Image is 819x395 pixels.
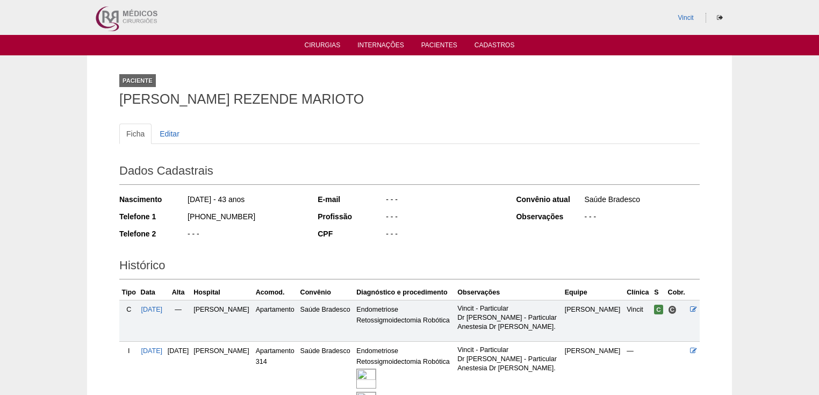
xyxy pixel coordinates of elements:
div: CPF [318,228,385,239]
th: Hospital [191,285,253,300]
div: Convênio atual [516,194,583,205]
th: Diagnóstico e procedimento [354,285,455,300]
a: Internações [357,41,404,52]
a: Cadastros [475,41,515,52]
a: Editar [153,124,186,144]
i: Sair [717,15,723,21]
p: Vincit - Particular Dr [PERSON_NAME] - Particular Anestesia Dr [PERSON_NAME]. [457,304,561,332]
td: [PERSON_NAME] [563,300,624,341]
span: [DATE] [168,347,189,355]
th: Alta [165,285,191,300]
td: Saúde Bradesco [298,300,355,341]
th: Observações [455,285,563,300]
th: Acomod. [254,285,298,300]
div: Telefone 2 [119,228,186,239]
div: Profissão [318,211,385,222]
div: E-mail [318,194,385,205]
a: Pacientes [421,41,457,52]
th: Clínica [624,285,652,300]
div: C [121,304,136,315]
td: — [165,300,191,341]
div: - - - [385,194,501,207]
th: Equipe [563,285,624,300]
th: Cobr. [666,285,688,300]
a: [DATE] [141,347,162,355]
div: - - - [186,228,303,242]
td: Vincit [624,300,652,341]
div: Observações [516,211,583,222]
div: Telefone 1 [119,211,186,222]
th: S [652,285,665,300]
th: Convênio [298,285,355,300]
h2: Histórico [119,255,700,279]
div: Paciente [119,74,156,87]
div: I [121,346,136,356]
a: [DATE] [141,306,162,313]
td: Endometriose Retossigmoidectomia Robótica [354,300,455,341]
th: Tipo [119,285,139,300]
span: Confirmada [654,305,663,314]
a: Vincit [678,14,694,21]
div: - - - [583,211,700,225]
div: - - - [385,211,501,225]
h2: Dados Cadastrais [119,160,700,185]
span: Consultório [668,305,677,314]
div: Saúde Bradesco [583,194,700,207]
div: Nascimento [119,194,186,205]
p: Vincit - Particular Dr [PERSON_NAME] - Particular Anestesia Dr [PERSON_NAME]. [457,346,561,373]
a: Cirurgias [305,41,341,52]
a: Ficha [119,124,152,144]
div: [PHONE_NUMBER] [186,211,303,225]
div: - - - [385,228,501,242]
th: Data [139,285,165,300]
td: [PERSON_NAME] [191,300,253,341]
h1: [PERSON_NAME] REZENDE MARIOTO [119,92,700,106]
div: [DATE] - 43 anos [186,194,303,207]
td: Apartamento [254,300,298,341]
